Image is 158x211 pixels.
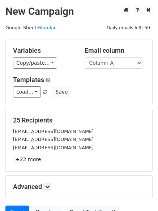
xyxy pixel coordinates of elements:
[13,57,57,69] a: Copy/paste...
[13,47,74,55] h5: Variables
[13,145,94,150] small: [EMAIL_ADDRESS][DOMAIN_NAME]
[52,86,71,98] button: Save
[13,76,44,83] a: Templates
[5,25,56,30] small: Google Sheet:
[104,25,153,30] a: Daily emails left: 50
[13,183,145,191] h5: Advanced
[13,137,94,142] small: [EMAIL_ADDRESS][DOMAIN_NAME]
[5,5,153,18] h2: New Campaign
[85,47,145,55] h5: Email column
[104,24,153,32] span: Daily emails left: 50
[13,86,41,98] a: Load...
[13,116,145,124] h5: 25 Recipients
[13,155,43,164] a: +22 more
[38,25,56,30] a: Regular
[13,129,94,134] small: [EMAIL_ADDRESS][DOMAIN_NAME]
